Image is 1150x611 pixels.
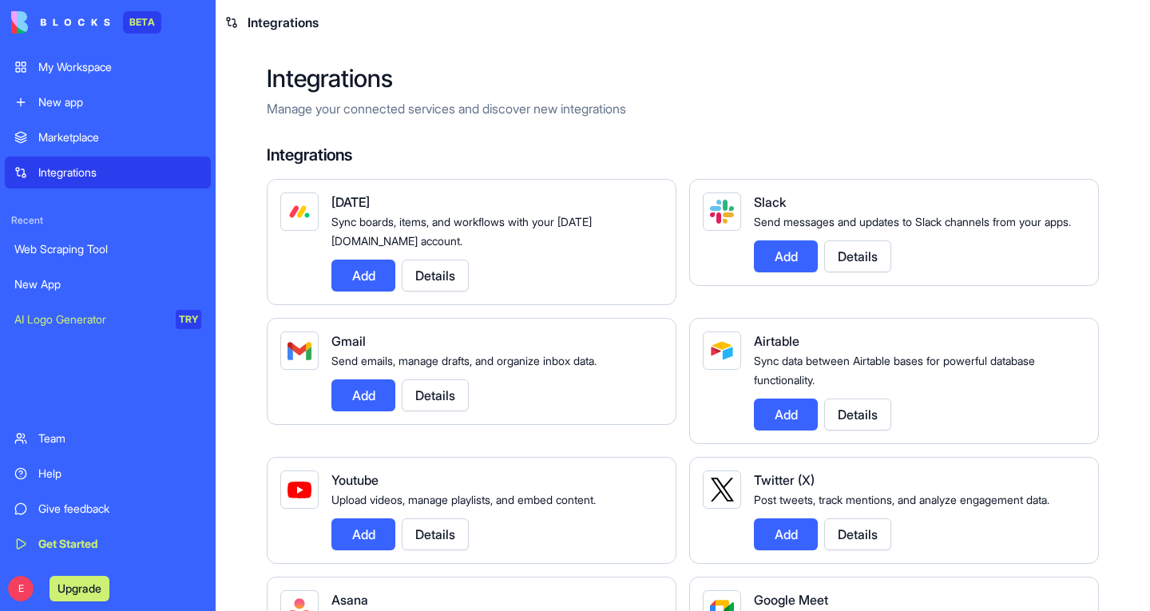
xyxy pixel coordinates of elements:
span: Integrations [248,13,319,32]
span: Gmail [331,333,366,349]
a: Team [5,423,211,454]
span: Asana [331,592,368,608]
span: Google Meet [754,592,828,608]
a: Get Started [5,528,211,560]
button: Details [824,399,891,430]
div: TRY [176,310,201,329]
div: Web Scraping Tool [14,241,201,257]
div: Give feedback [38,501,201,517]
a: Integrations [5,157,211,188]
img: logo [11,11,110,34]
div: Help [38,466,201,482]
button: Details [402,260,469,292]
div: New App [14,276,201,292]
button: Add [754,240,818,272]
div: AI Logo Generator [14,311,165,327]
p: Manage your connected services and discover new integrations [267,99,1099,118]
h2: Integrations [267,64,1099,93]
a: BETA [11,11,161,34]
h4: Integrations [267,144,1099,166]
button: Add [754,399,818,430]
span: Send emails, manage drafts, and organize inbox data. [331,354,597,367]
a: Upgrade [50,580,109,596]
button: Add [331,518,395,550]
span: Post tweets, track mentions, and analyze engagement data. [754,493,1049,506]
a: Marketplace [5,121,211,153]
span: Slack [754,194,786,210]
span: [DATE] [331,194,370,210]
div: Marketplace [38,129,201,145]
span: Upload videos, manage playlists, and embed content. [331,493,596,506]
a: My Workspace [5,51,211,83]
span: Youtube [331,472,379,488]
span: E [8,576,34,601]
div: BETA [123,11,161,34]
a: Web Scraping Tool [5,233,211,265]
div: My Workspace [38,59,201,75]
span: Sync data between Airtable bases for powerful database functionality. [754,354,1035,387]
button: Details [402,379,469,411]
a: Help [5,458,211,490]
span: Recent [5,214,211,227]
span: Twitter (X) [754,472,815,488]
div: Team [38,430,201,446]
a: AI Logo GeneratorTRY [5,304,211,335]
a: New App [5,268,211,300]
span: Send messages and updates to Slack channels from your apps. [754,215,1071,228]
button: Add [754,518,818,550]
a: Give feedback [5,493,211,525]
button: Add [331,260,395,292]
button: Details [824,240,891,272]
button: Details [824,518,891,550]
span: Airtable [754,333,799,349]
div: New app [38,94,201,110]
span: Sync boards, items, and workflows with your [DATE][DOMAIN_NAME] account. [331,215,592,248]
div: Integrations [38,165,201,181]
button: Upgrade [50,576,109,601]
button: Add [331,379,395,411]
div: Get Started [38,536,201,552]
a: New app [5,86,211,118]
button: Details [402,518,469,550]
